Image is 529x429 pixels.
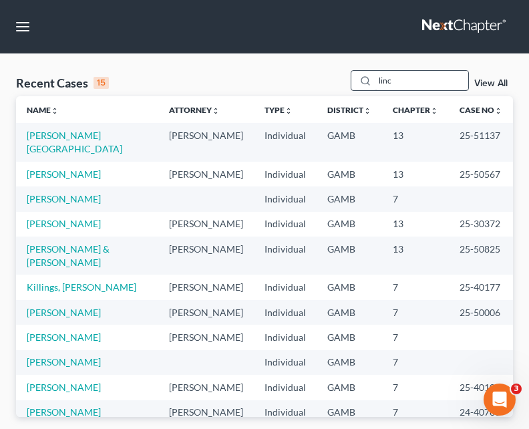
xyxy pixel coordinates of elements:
[285,107,293,115] i: unfold_more
[27,307,101,318] a: [PERSON_NAME]
[317,300,382,325] td: GAMB
[212,107,220,115] i: unfold_more
[254,186,317,211] td: Individual
[382,123,449,161] td: 13
[382,375,449,400] td: 7
[375,71,468,90] input: Search by name...
[484,384,516,416] iframe: Intercom live chat
[382,162,449,186] td: 13
[158,400,254,425] td: [PERSON_NAME]
[382,186,449,211] td: 7
[511,384,522,394] span: 3
[169,105,220,115] a: Attorneyunfold_more
[449,123,513,161] td: 25-51137
[27,331,101,343] a: [PERSON_NAME]
[317,400,382,425] td: GAMB
[27,168,101,180] a: [PERSON_NAME]
[317,162,382,186] td: GAMB
[382,300,449,325] td: 7
[158,123,254,161] td: [PERSON_NAME]
[449,162,513,186] td: 25-50567
[449,300,513,325] td: 25-50006
[27,218,101,229] a: [PERSON_NAME]
[317,350,382,375] td: GAMB
[254,350,317,375] td: Individual
[27,130,122,154] a: [PERSON_NAME][GEOGRAPHIC_DATA]
[158,237,254,275] td: [PERSON_NAME]
[158,275,254,299] td: [PERSON_NAME]
[264,105,293,115] a: Typeunfold_more
[382,237,449,275] td: 13
[254,212,317,237] td: Individual
[254,400,317,425] td: Individual
[27,243,110,268] a: [PERSON_NAME] & [PERSON_NAME]
[27,281,136,293] a: Killings, [PERSON_NAME]
[430,107,438,115] i: unfold_more
[51,107,59,115] i: unfold_more
[254,162,317,186] td: Individual
[317,123,382,161] td: GAMB
[254,375,317,400] td: Individual
[27,406,101,418] a: [PERSON_NAME]
[382,325,449,349] td: 7
[317,375,382,400] td: GAMB
[494,107,502,115] i: unfold_more
[449,400,513,425] td: 24-40768
[254,300,317,325] td: Individual
[460,105,502,115] a: Case Nounfold_more
[158,162,254,186] td: [PERSON_NAME]
[382,400,449,425] td: 7
[27,356,101,368] a: [PERSON_NAME]
[94,77,109,89] div: 15
[363,107,371,115] i: unfold_more
[317,237,382,275] td: GAMB
[27,193,101,204] a: [PERSON_NAME]
[393,105,438,115] a: Chapterunfold_more
[254,123,317,161] td: Individual
[27,382,101,393] a: [PERSON_NAME]
[158,300,254,325] td: [PERSON_NAME]
[158,212,254,237] td: [PERSON_NAME]
[16,75,109,91] div: Recent Cases
[382,275,449,299] td: 7
[327,105,371,115] a: Districtunfold_more
[382,212,449,237] td: 13
[449,237,513,275] td: 25-50825
[474,79,508,88] a: View All
[382,350,449,375] td: 7
[158,375,254,400] td: [PERSON_NAME]
[449,212,513,237] td: 25-30372
[317,275,382,299] td: GAMB
[158,325,254,349] td: [PERSON_NAME]
[317,212,382,237] td: GAMB
[317,186,382,211] td: GAMB
[254,275,317,299] td: Individual
[449,375,513,400] td: 25-40106
[317,325,382,349] td: GAMB
[254,237,317,275] td: Individual
[254,325,317,349] td: Individual
[27,105,59,115] a: Nameunfold_more
[449,275,513,299] td: 25-40177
